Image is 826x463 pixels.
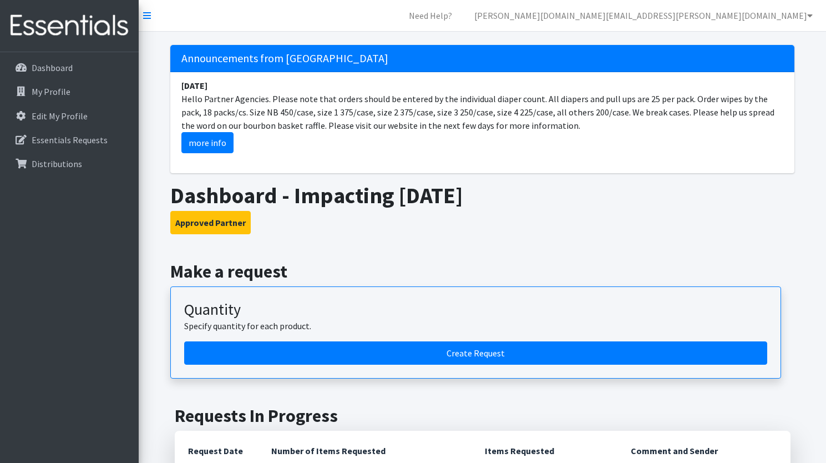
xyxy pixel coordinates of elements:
h2: Requests In Progress [175,405,790,426]
a: Dashboard [4,57,134,79]
p: Specify quantity for each product. [184,319,767,333]
p: Edit My Profile [32,110,88,122]
a: Distributions [4,153,134,175]
p: My Profile [32,86,70,97]
a: Need Help? [400,4,461,27]
a: Essentials Requests [4,129,134,151]
img: HumanEssentials [4,7,134,44]
a: Edit My Profile [4,105,134,127]
a: My Profile [4,80,134,103]
button: Approved Partner [170,211,251,234]
h3: Quantity [184,300,767,319]
a: more info [181,132,234,153]
p: Dashboard [32,62,73,73]
h1: Dashboard - Impacting [DATE] [170,182,794,209]
h5: Announcements from [GEOGRAPHIC_DATA] [170,45,794,72]
a: Create a request by quantity [184,341,767,365]
p: Distributions [32,158,82,169]
h2: Make a request [170,261,794,282]
li: Hello Partner Agencies. Please note that orders should be entered by the individual diaper count.... [170,72,794,160]
strong: [DATE] [181,80,207,91]
p: Essentials Requests [32,134,108,145]
a: [PERSON_NAME][DOMAIN_NAME][EMAIL_ADDRESS][PERSON_NAME][DOMAIN_NAME] [465,4,822,27]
